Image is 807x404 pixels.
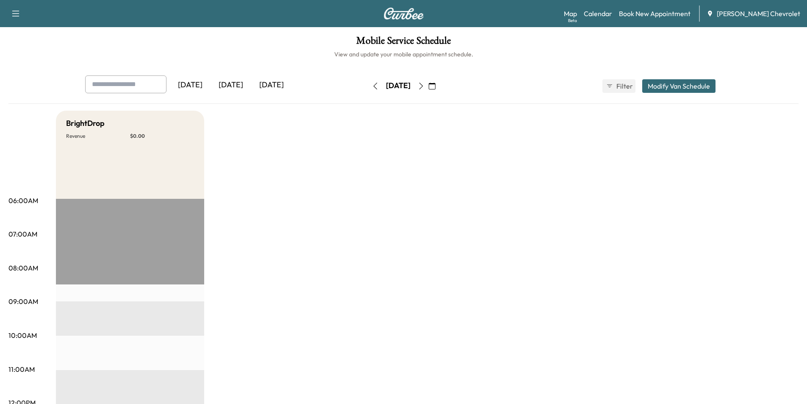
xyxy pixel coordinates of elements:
h6: View and update your mobile appointment schedule. [8,50,799,59]
a: Book New Appointment [619,8,691,19]
div: [DATE] [211,75,251,95]
button: Modify Van Schedule [642,79,715,93]
p: 07:00AM [8,229,37,239]
span: Filter [616,81,632,91]
div: [DATE] [386,81,410,91]
p: 09:00AM [8,296,38,306]
div: [DATE] [170,75,211,95]
img: Curbee Logo [383,8,424,20]
p: $ 0.00 [130,133,194,139]
button: Filter [602,79,635,93]
div: [DATE] [251,75,292,95]
a: Calendar [584,8,612,19]
h1: Mobile Service Schedule [8,36,799,50]
p: 11:00AM [8,364,35,374]
p: 08:00AM [8,263,38,273]
div: Beta [568,17,577,24]
h5: BrightDrop [66,117,105,129]
a: MapBeta [564,8,577,19]
p: Revenue [66,133,130,139]
p: 10:00AM [8,330,37,340]
span: [PERSON_NAME] Chevrolet [717,8,800,19]
p: 06:00AM [8,195,38,206]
